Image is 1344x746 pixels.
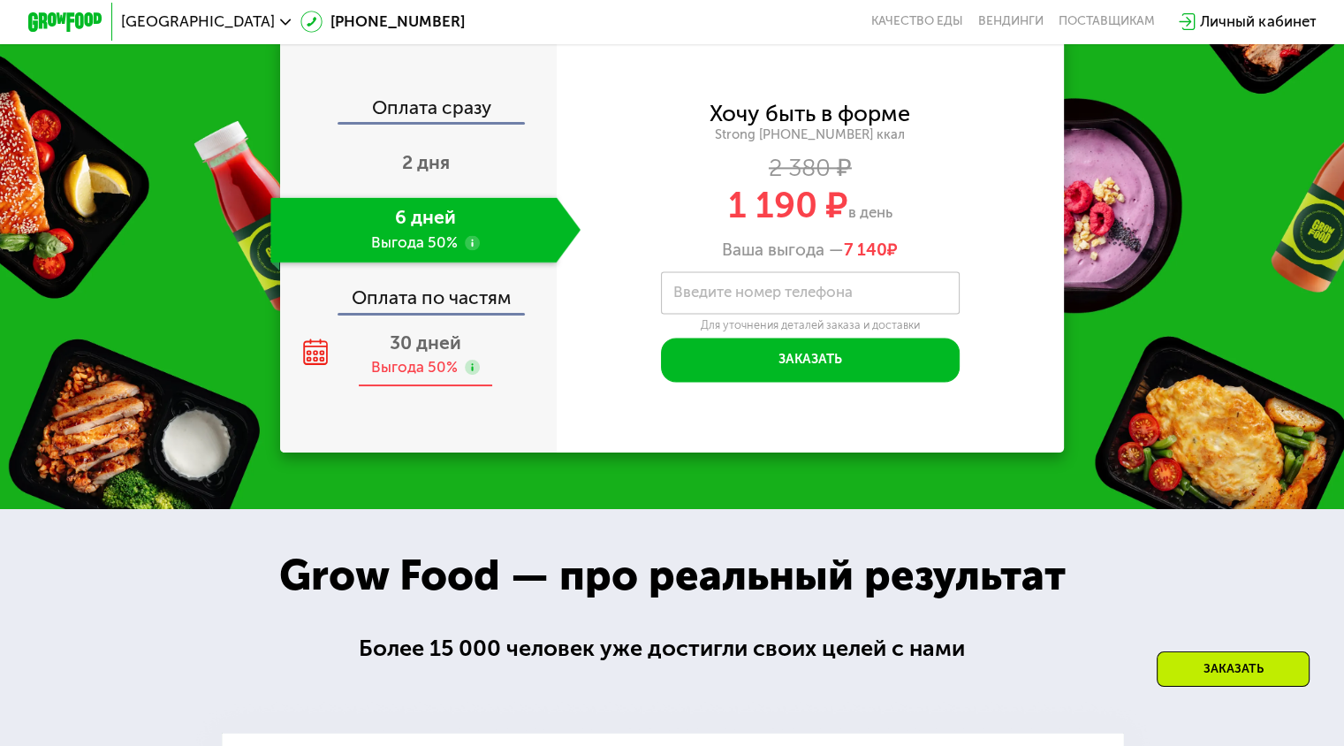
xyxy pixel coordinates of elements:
[871,14,963,29] a: Качество еды
[402,151,450,173] span: 2 дня
[1157,651,1310,687] div: Заказать
[1059,14,1155,29] div: поставщикам
[844,240,898,260] span: ₽
[978,14,1044,29] a: Вендинги
[359,631,986,666] div: Более 15 000 человек уже достигли своих целей с нами
[248,544,1096,607] div: Grow Food — про реальный результат
[557,157,1065,178] div: 2 380 ₽
[557,126,1065,143] div: Strong [PHONE_NUMBER] ккал
[282,98,557,122] div: Оплата сразу
[300,11,465,33] a: [PHONE_NUMBER]
[661,318,960,332] div: Для уточнения деталей заказа и доставки
[1200,11,1316,33] div: Личный кабинет
[848,203,892,221] span: в день
[728,184,848,226] span: 1 190 ₽
[121,14,275,29] span: [GEOGRAPHIC_DATA]
[557,240,1065,260] div: Ваша выгода —
[390,331,461,354] span: 30 дней
[844,240,887,260] span: 7 140
[282,270,557,313] div: Оплата по частям
[710,103,910,124] div: Хочу быть в форме
[371,357,458,377] div: Выгода 50%
[673,287,853,298] label: Введите номер телефона
[661,338,960,383] button: Заказать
